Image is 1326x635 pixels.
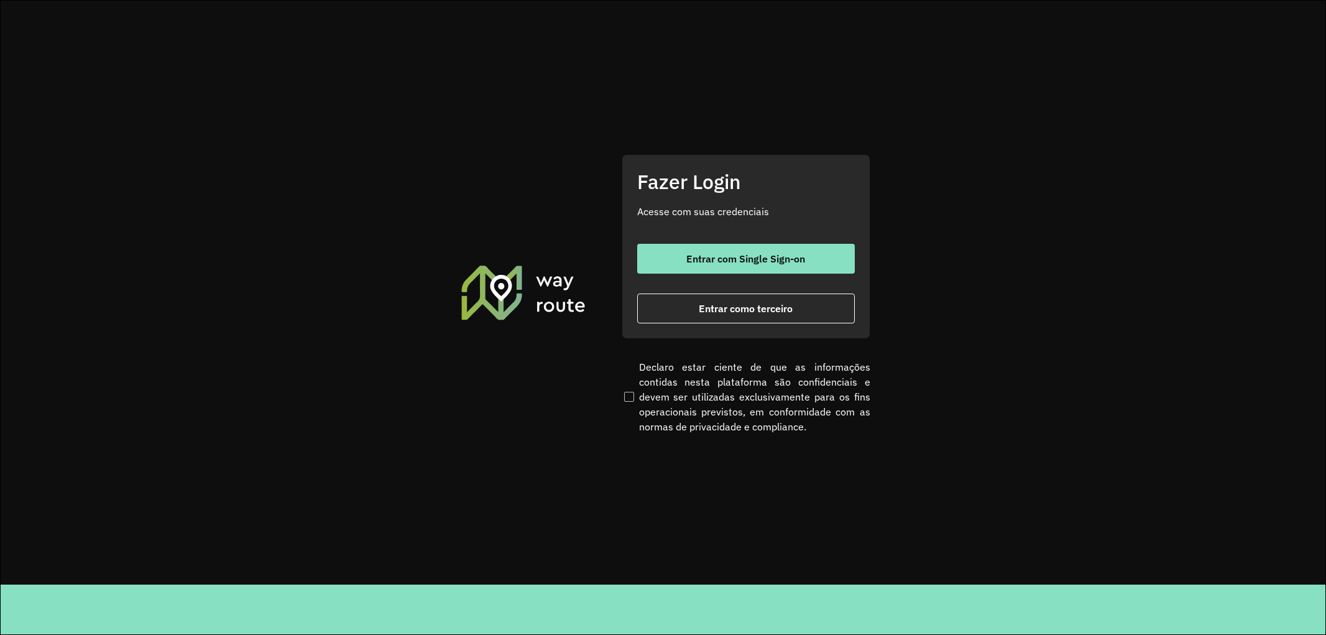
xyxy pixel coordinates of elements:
button: button [637,294,855,323]
label: Declaro estar ciente de que as informações contidas nesta plataforma são confidenciais e devem se... [622,359,870,434]
h2: Fazer Login [637,170,855,193]
p: Acesse com suas credenciais [637,204,855,219]
img: Roteirizador AmbevTech [459,264,587,321]
span: Entrar como terceiro [699,304,793,313]
button: button [637,244,855,274]
span: Entrar com Single Sign-on [686,254,805,264]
